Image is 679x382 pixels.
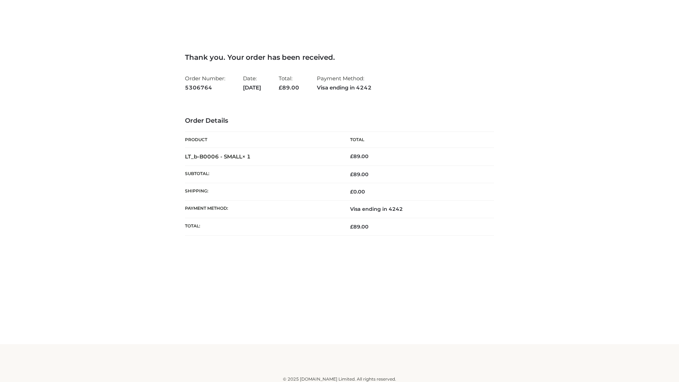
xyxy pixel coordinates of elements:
th: Subtotal: [185,166,339,183]
th: Total: [185,218,339,235]
span: £ [350,189,353,195]
h3: Thank you. Your order has been received. [185,53,494,62]
li: Total: [279,72,299,94]
span: £ [279,84,282,91]
th: Product [185,132,339,148]
th: Payment method: [185,201,339,218]
span: £ [350,171,353,178]
strong: 5306764 [185,83,225,92]
strong: LT_b-B0006 - SMALL [185,153,251,160]
bdi: 89.00 [350,153,368,160]
span: £ [350,224,353,230]
strong: Visa ending in 4242 [317,83,372,92]
td: Visa ending in 4242 [339,201,494,218]
th: Shipping: [185,183,339,201]
span: 89.00 [350,224,368,230]
span: 89.00 [350,171,368,178]
li: Payment Method: [317,72,372,94]
strong: [DATE] [243,83,261,92]
span: £ [350,153,353,160]
li: Date: [243,72,261,94]
bdi: 0.00 [350,189,365,195]
h3: Order Details [185,117,494,125]
span: 89.00 [279,84,299,91]
strong: × 1 [242,153,251,160]
li: Order Number: [185,72,225,94]
th: Total [339,132,494,148]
